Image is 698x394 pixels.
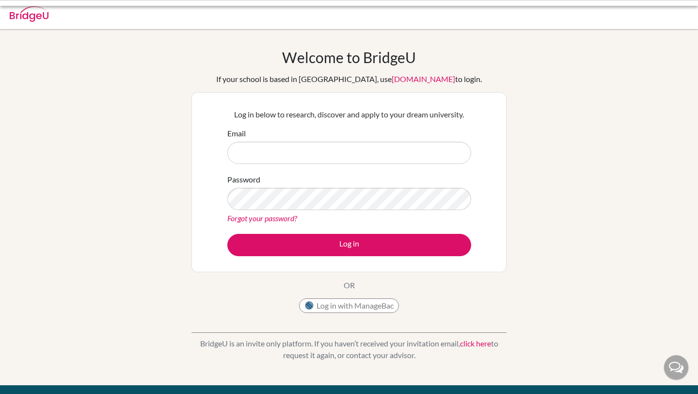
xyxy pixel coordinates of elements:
div: If your school is based in [GEOGRAPHIC_DATA], use to login. [216,73,482,85]
p: OR [344,279,355,291]
img: Bridge-U [10,6,48,22]
p: BridgeU is an invite only platform. If you haven’t received your invitation email, to request it ... [191,338,507,361]
button: Log in [227,234,471,256]
button: Log in with ManageBac [299,298,399,313]
label: Email [227,128,246,139]
a: click here [460,339,491,348]
a: Forgot your password? [227,213,297,223]
label: Password [227,174,260,185]
p: Log in below to research, discover and apply to your dream university. [227,109,471,120]
a: [DOMAIN_NAME] [392,74,455,83]
h1: Welcome to BridgeU [282,49,416,66]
